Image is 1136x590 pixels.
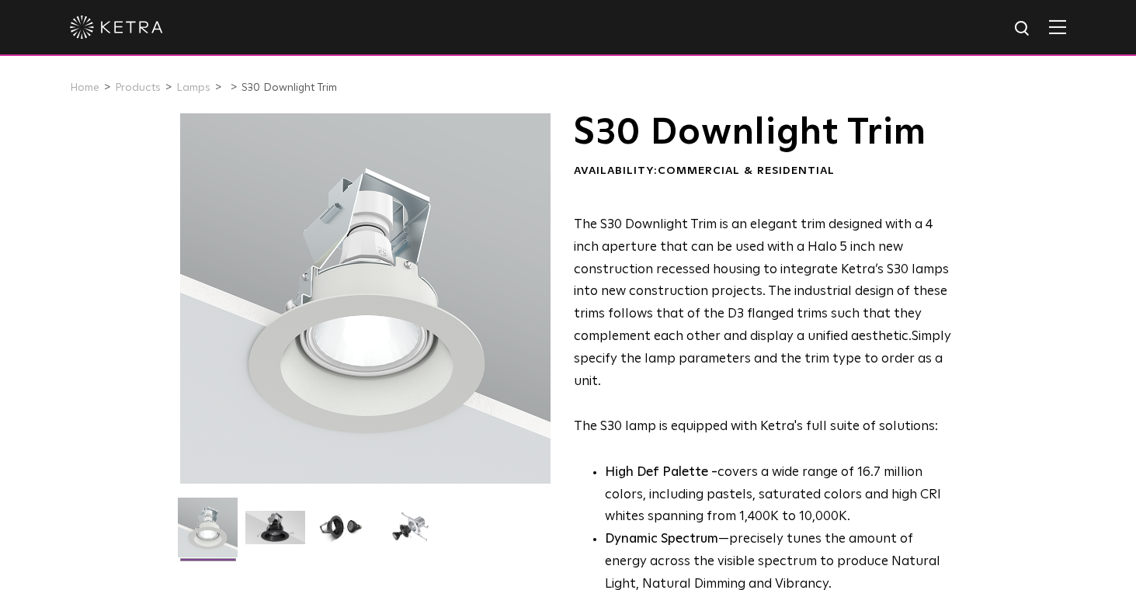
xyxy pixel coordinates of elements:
[605,462,952,529] p: covers a wide range of 16.7 million colors, including pastels, saturated colors and high CRI whit...
[574,164,952,179] div: Availability:
[574,214,952,439] p: The S30 lamp is equipped with Ketra's full suite of solutions:
[70,16,163,39] img: ketra-logo-2019-white
[313,511,373,556] img: S30 Halo Downlight_Table Top_Black
[605,533,718,546] strong: Dynamic Spectrum
[658,165,835,176] span: Commercial & Residential
[574,113,952,152] h1: S30 Downlight Trim
[380,511,440,556] img: S30 Halo Downlight_Exploded_Black
[1049,19,1066,34] img: Hamburger%20Nav.svg
[176,82,210,93] a: Lamps
[574,330,951,388] span: Simply specify the lamp parameters and the trim type to order as a unit.​
[115,82,161,93] a: Products
[70,82,99,93] a: Home
[178,498,238,569] img: S30-DownlightTrim-2021-Web-Square
[574,218,949,343] span: The S30 Downlight Trim is an elegant trim designed with a 4 inch aperture that can be used with a...
[605,466,717,479] strong: High Def Palette -
[245,511,305,556] img: S30 Halo Downlight_Hero_Black_Gradient
[1013,19,1033,39] img: search icon
[241,82,337,93] a: S30 Downlight Trim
